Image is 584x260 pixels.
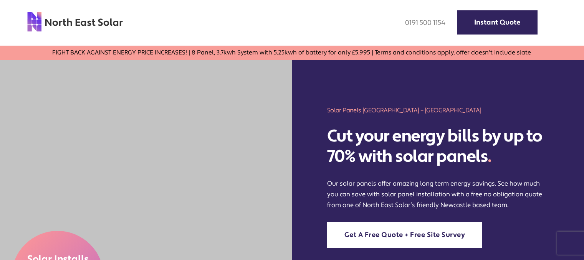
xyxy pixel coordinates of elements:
img: menu icon [557,24,557,25]
h1: Solar Panels [GEOGRAPHIC_DATA] – [GEOGRAPHIC_DATA] [327,106,549,115]
a: 0191 500 1154 [395,18,445,27]
span: . [488,146,491,167]
h2: Cut your energy bills by up to 70% with solar panels [327,126,549,167]
img: north east solar logo [27,12,123,32]
a: Instant Quote [457,10,538,35]
p: Our solar panels offer amazing long term energy savings. See how much you can save with solar pan... [327,178,549,211]
a: Get A Free Quote + Free Site Survey [327,222,483,248]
